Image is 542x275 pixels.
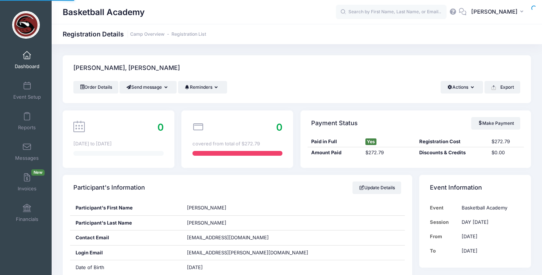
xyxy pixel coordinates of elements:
h4: Payment Status [311,113,358,134]
a: Order Details [73,81,118,94]
span: Messages [15,155,39,161]
span: New [31,169,45,176]
input: Search by First Name, Last Name, or Email... [336,5,447,20]
div: Paid in Full [308,138,362,145]
td: DAY [DATE] [458,215,520,229]
div: Participant's First Name [70,201,182,215]
a: Event Setup [10,78,45,103]
a: Camp Overview [130,32,164,37]
button: [PERSON_NAME] [466,4,531,21]
span: [EMAIL_ADDRESS][PERSON_NAME][DOMAIN_NAME] [187,249,308,257]
div: $272.79 [488,138,524,145]
div: Amount Paid [308,149,362,156]
div: $272.79 [362,149,416,156]
a: Make Payment [471,117,520,130]
span: [PERSON_NAME] [187,205,226,211]
span: Financials [16,216,38,222]
img: Basketball Academy [12,11,40,39]
div: Participant's Last Name [70,216,182,230]
div: $0.00 [488,149,524,156]
button: Reminders [178,81,227,94]
span: [PERSON_NAME] [187,220,226,226]
span: 0 [157,121,164,133]
div: Discounts & Credits [416,149,487,156]
td: [DATE] [458,229,520,244]
span: [DATE] [187,264,203,270]
h1: Registration Details [63,30,206,38]
div: Contact Email [70,230,182,245]
span: Reports [18,124,36,131]
td: Session [430,215,458,229]
a: Financials [10,200,45,226]
h4: [PERSON_NAME], [PERSON_NAME] [73,58,180,79]
span: [EMAIL_ADDRESS][DOMAIN_NAME] [187,235,269,240]
h4: Event Information [430,177,482,198]
button: Send message [119,81,177,94]
button: Actions [441,81,483,94]
a: Messages [10,139,45,165]
a: Reports [10,108,45,134]
div: [DATE] to [DATE] [73,140,163,148]
a: Dashboard [10,47,45,73]
span: Yes [365,138,376,145]
td: Event [430,201,458,215]
span: Event Setup [13,94,41,100]
a: InvoicesNew [10,169,45,195]
td: Basketball Academy [458,201,520,215]
td: From [430,229,458,244]
h4: Participant's Information [73,177,145,198]
td: To [430,244,458,258]
a: Registration List [171,32,206,37]
div: Login Email [70,246,182,260]
span: Invoices [18,186,37,192]
a: Update Details [352,181,402,194]
span: [PERSON_NAME] [471,8,518,16]
div: Registration Cost [416,138,487,145]
span: 0 [276,121,282,133]
h1: Basketball Academy [63,4,145,21]
button: Export [484,81,520,94]
div: covered from total of $272.79 [192,140,282,148]
span: Dashboard [15,63,39,70]
div: Date of Birth [70,260,182,275]
td: [DATE] [458,244,520,258]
